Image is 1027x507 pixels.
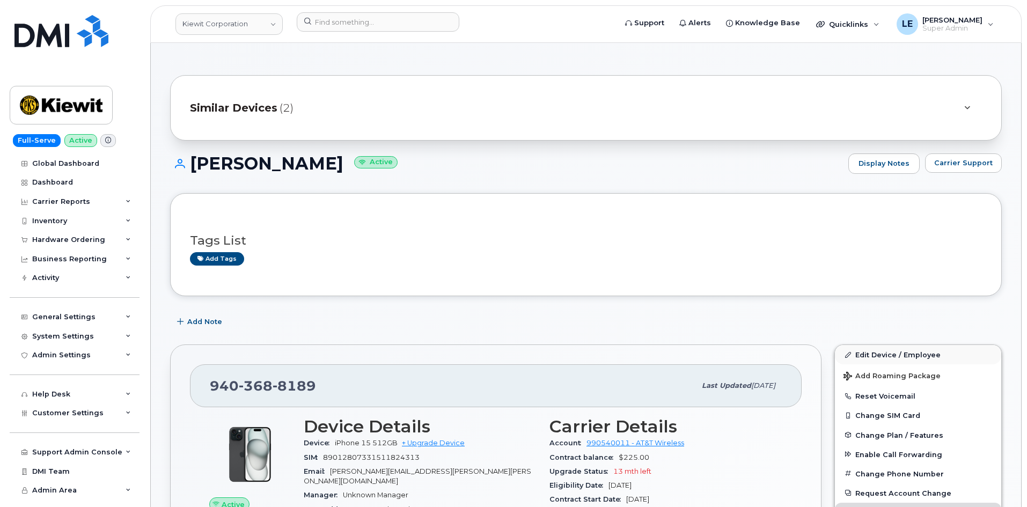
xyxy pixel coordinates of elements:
span: 89012807331511824313 [323,453,420,461]
img: iPhone_15_Black.png [218,422,282,487]
span: [DATE] [751,381,775,390]
span: [PERSON_NAME][EMAIL_ADDRESS][PERSON_NAME][PERSON_NAME][DOMAIN_NAME] [304,467,531,485]
button: Add Note [170,312,231,332]
span: [DATE] [626,495,649,503]
button: Add Roaming Package [835,364,1001,386]
span: Upgrade Status [549,467,613,475]
span: Change Plan / Features [855,431,943,439]
span: Carrier Support [934,158,993,168]
button: Enable Call Forwarding [835,445,1001,464]
a: Display Notes [848,153,920,174]
span: SIM [304,453,323,461]
span: Add Roaming Package [843,372,941,382]
span: 368 [239,378,273,394]
button: Change SIM Card [835,406,1001,425]
a: + Upgrade Device [402,439,465,447]
iframe: Messenger Launcher [980,460,1019,499]
span: Manager [304,491,343,499]
h3: Tags List [190,234,982,247]
a: Edit Device / Employee [835,345,1001,364]
button: Reset Voicemail [835,386,1001,406]
span: Add Note [187,317,222,327]
a: 990540011 - AT&T Wireless [586,439,684,447]
h1: [PERSON_NAME] [170,154,843,173]
span: 13 mth left [613,467,651,475]
span: Enable Call Forwarding [855,450,942,458]
span: Account [549,439,586,447]
span: Unknown Manager [343,491,408,499]
span: 8189 [273,378,316,394]
span: $225.00 [619,453,649,461]
small: Active [354,156,398,168]
span: Contract Start Date [549,495,626,503]
span: [DATE] [608,481,632,489]
span: Last updated [702,381,751,390]
h3: Device Details [304,417,537,436]
button: Change Phone Number [835,464,1001,483]
span: Email [304,467,330,475]
h3: Carrier Details [549,417,782,436]
span: Similar Devices [190,100,277,116]
span: iPhone 15 512GB [335,439,398,447]
span: Contract balance [549,453,619,461]
span: 940 [210,378,316,394]
button: Carrier Support [925,153,1002,173]
a: Add tags [190,252,244,266]
button: Change Plan / Features [835,425,1001,445]
button: Request Account Change [835,483,1001,503]
span: Eligibility Date [549,481,608,489]
span: (2) [280,100,294,116]
span: Device [304,439,335,447]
